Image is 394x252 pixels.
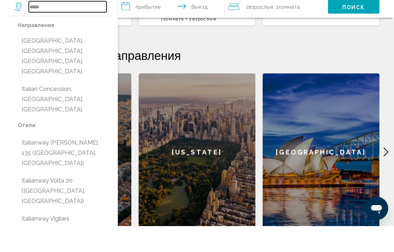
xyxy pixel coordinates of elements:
[18,60,111,104] button: [GEOGRAPHIC_DATA], [GEOGRAPHIC_DATA], [GEOGRAPHIC_DATA], [GEOGRAPHIC_DATA]
[15,74,379,89] h2: Рекомендуемые направления
[118,22,225,44] button: Даты заезда и выезда
[274,30,279,36] font: , 1
[306,9,343,15] font: доллар США
[233,8,252,14] a: Круизы
[366,7,375,15] font: ЭК
[328,26,379,40] button: Поиск
[259,5,267,17] button: Дополнительные элементы навигации
[189,8,219,14] a: автомобили
[249,30,274,36] font: Взрослые
[18,162,111,196] button: Italianway [PERSON_NAME] 135 ([GEOGRAPHIC_DATA], [GEOGRAPHIC_DATA])
[18,108,111,142] button: Italian Concession, [GEOGRAPHIC_DATA], [GEOGRAPHIC_DATA]
[18,200,111,234] button: Italianway Volta 20 ([GEOGRAPHIC_DATA], [GEOGRAPHIC_DATA])
[282,9,289,15] font: ру
[18,46,111,56] p: Направления
[159,8,174,14] a: рейсы
[282,6,295,17] button: Изменить язык
[279,30,300,36] font: Комната
[360,3,379,19] button: Меню пользователя
[246,30,249,36] font: 2
[365,223,388,246] iframe: Schaltfläche zum Öffnen des Messaging-Fensters
[225,22,328,44] button: Путешественники: 2 взрослых, 0 детей
[127,8,144,14] a: Отели
[18,146,111,156] p: Отели
[306,6,349,17] button: Изменить валюту
[342,30,365,36] font: Поиск
[15,4,119,18] a: Травориум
